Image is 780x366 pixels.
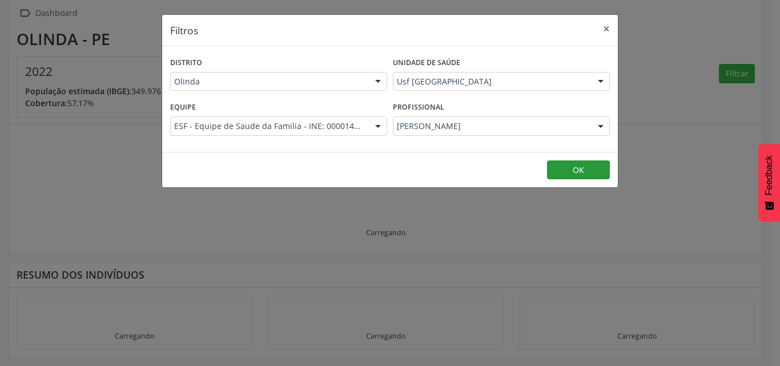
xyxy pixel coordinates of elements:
[595,15,618,43] button: Close
[174,120,364,132] span: ESF - Equipe de Saude da Familia - INE: 0000148423
[397,120,586,132] span: [PERSON_NAME]
[170,23,198,38] h5: Filtros
[170,99,196,116] label: Equipe
[174,76,364,87] span: Olinda
[764,155,774,195] span: Feedback
[393,99,444,116] label: Profissional
[393,54,460,72] label: Unidade de saúde
[170,54,202,72] label: Distrito
[758,144,780,222] button: Feedback - Mostrar pesquisa
[547,160,610,180] button: OK
[397,76,586,87] span: Usf [GEOGRAPHIC_DATA]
